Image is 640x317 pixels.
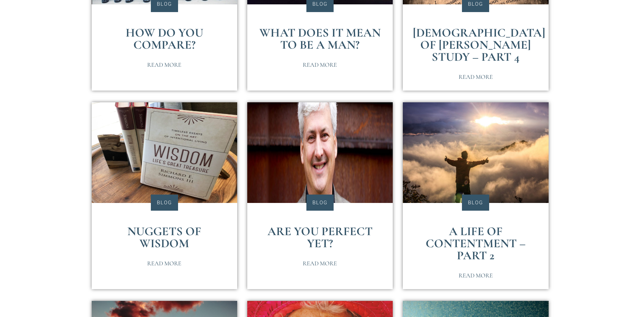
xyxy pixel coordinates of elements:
a: A Life of Contentment – Part 2 [426,224,526,263]
a: Read More [139,58,189,72]
span: Read More [147,260,181,266]
span: Read More [303,62,337,68]
a: Read More [451,268,501,282]
span: Read More [459,74,493,80]
a: Read More [139,256,189,270]
a: [DEMOGRAPHIC_DATA] of [PERSON_NAME] Study – Part 4 [413,25,545,64]
a: Are You Perfect Yet? [267,224,373,251]
a: How Do You Compare? [126,25,203,52]
a: Read More [295,256,345,270]
a: Read More [451,70,501,84]
span: Read More [459,272,493,278]
span: Read More [303,260,337,266]
span: Read More [147,62,181,68]
a: Read More [295,58,345,72]
a: What Does It Mean to Be a Man? [259,25,381,52]
a: Nuggets of Wisdom [127,224,201,251]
